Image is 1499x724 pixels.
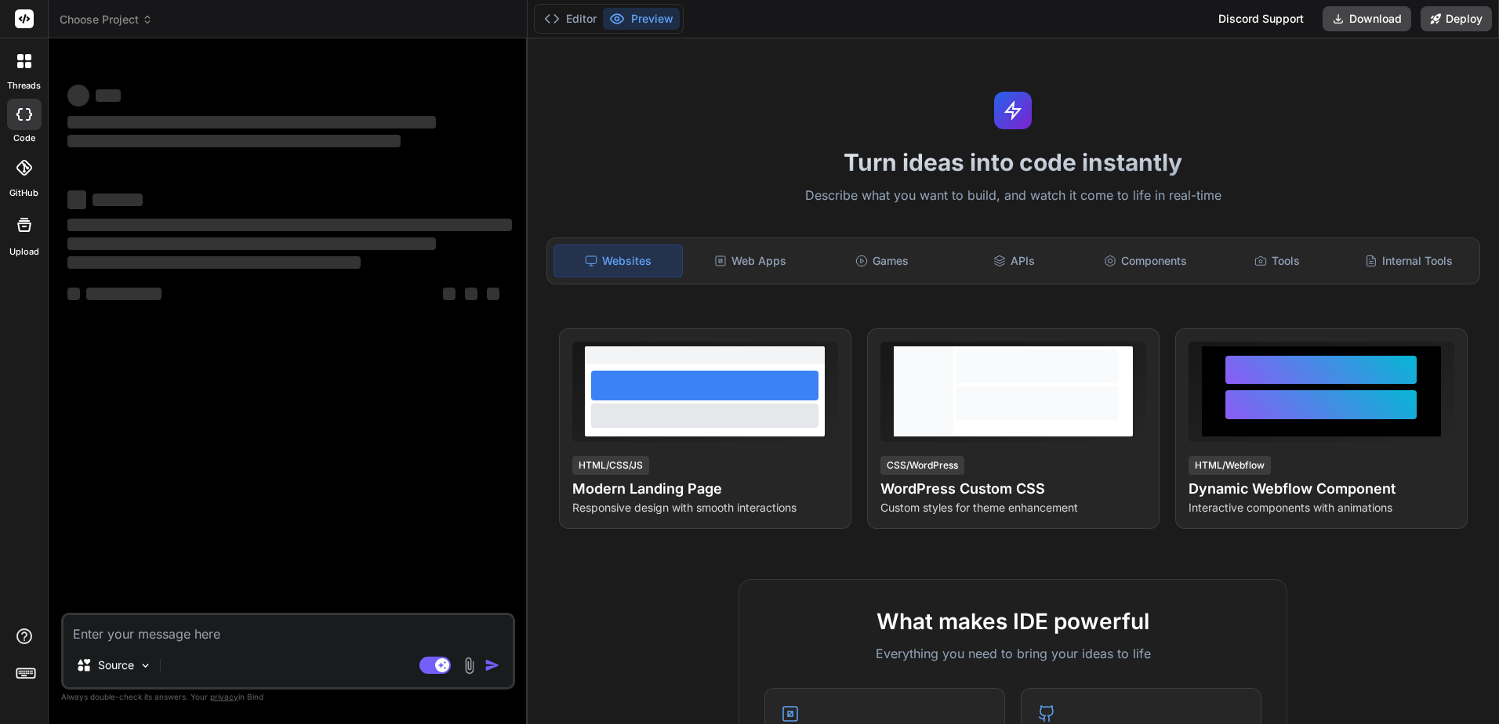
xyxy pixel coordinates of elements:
[67,219,512,231] span: ‌
[1189,500,1454,516] p: Interactive components with animations
[67,116,436,129] span: ‌
[686,244,815,277] div: Web Apps
[554,244,684,277] div: Websites
[86,288,162,300] span: ‌
[7,79,41,92] label: threads
[880,456,964,475] div: CSS/WordPress
[67,190,86,209] span: ‌
[572,478,838,500] h4: Modern Landing Page
[67,85,89,107] span: ‌
[210,692,238,701] span: privacy
[1209,6,1313,31] div: Discord Support
[537,186,1490,206] p: Describe what you want to build, and watch it come to life in real-time
[96,89,121,102] span: ‌
[880,478,1146,500] h4: WordPress Custom CSS
[1345,244,1473,277] div: Internal Tools
[485,657,500,673] img: icon
[764,644,1261,663] p: Everything you need to bring your ideas to life
[572,500,838,516] p: Responsive design with smooth interactions
[67,288,80,300] span: ‌
[9,186,38,200] label: GitHub
[443,288,456,300] span: ‌
[1213,244,1341,277] div: Tools
[61,690,515,704] p: Always double-check its answers. Your in Bind
[465,288,477,300] span: ‌
[949,244,1078,277] div: APIs
[13,132,35,145] label: code
[1189,456,1271,475] div: HTML/Webflow
[818,244,946,277] div: Games
[460,657,478,675] img: attachment
[139,659,152,672] img: Pick Models
[1323,6,1411,31] button: Download
[98,657,134,673] p: Source
[572,456,649,475] div: HTML/CSS/JS
[880,500,1146,516] p: Custom styles for theme enhancement
[487,288,499,300] span: ‌
[1081,244,1210,277] div: Components
[67,237,436,250] span: ‌
[67,256,361,269] span: ‌
[764,605,1261,638] h2: What makes IDE powerful
[67,135,401,147] span: ‌
[60,12,153,27] span: Choose Project
[93,194,143,206] span: ‌
[603,8,680,30] button: Preview
[1189,478,1454,500] h4: Dynamic Webflow Component
[538,8,603,30] button: Editor
[9,245,39,259] label: Upload
[537,148,1490,176] h1: Turn ideas into code instantly
[1421,6,1492,31] button: Deploy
